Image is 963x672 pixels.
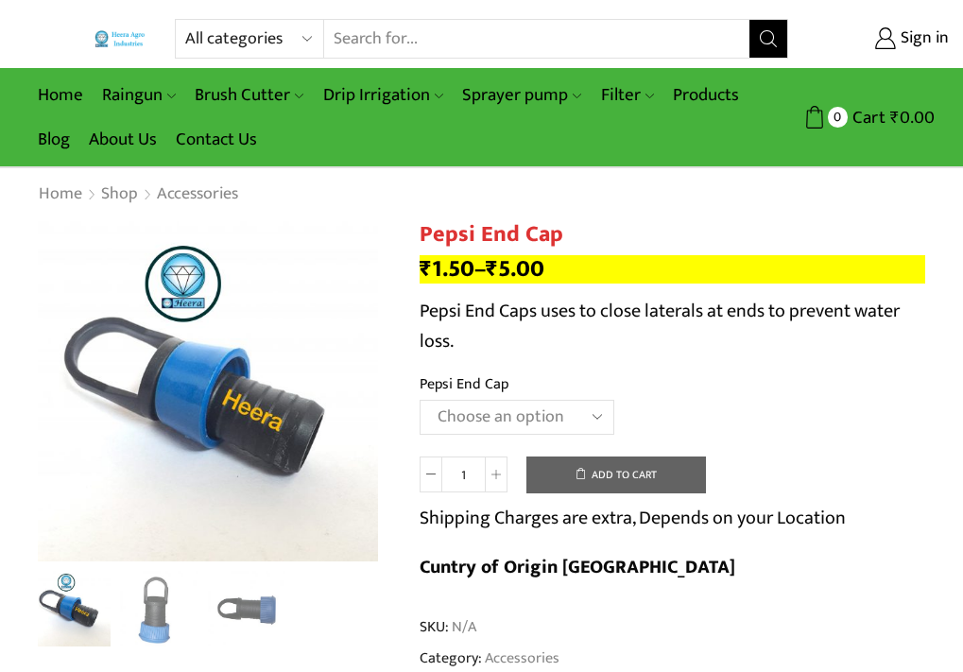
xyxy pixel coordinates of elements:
[420,250,432,288] span: ₹
[33,571,112,646] li: 1 / 3
[420,647,559,669] span: Category:
[828,107,848,127] span: 0
[896,26,949,51] span: Sign in
[387,221,728,561] img: 17
[442,457,485,492] input: Product quantity
[185,73,313,117] a: Brush Cutter
[807,100,935,135] a: 0 Cart ₹0.00
[420,616,926,638] span: SKU:
[314,73,453,117] a: Drip Irrigation
[38,221,378,561] img: Pepsi End Cap
[420,373,508,395] label: Pepsi End Cap
[324,20,749,58] input: Search for...
[890,103,900,132] span: ₹
[166,117,267,162] a: Contact Us
[100,182,139,207] a: Shop
[28,73,93,117] a: Home
[120,571,198,649] a: 17
[592,73,663,117] a: Filter
[663,73,748,117] a: Products
[449,616,476,638] span: N/A
[38,221,378,561] div: 1 / 3
[420,551,735,583] b: Cuntry of Origin [GEOGRAPHIC_DATA]
[526,457,706,494] button: Add to cart
[38,182,239,207] nav: Breadcrumb
[38,182,83,207] a: Home
[387,221,728,561] div: 2 / 3
[420,250,474,288] bdi: 1.50
[486,250,498,288] span: ₹
[420,221,926,249] h1: Pepsi End Cap
[420,503,846,533] p: Shipping Charges are extra, Depends on your Location
[208,571,286,646] li: 3 / 3
[482,646,559,670] a: Accessories
[848,105,886,130] span: Cart
[453,73,591,117] a: Sprayer pump
[749,20,787,58] button: Search button
[79,117,166,162] a: About Us
[486,250,544,288] bdi: 5.00
[120,571,198,646] li: 2 / 3
[420,255,926,284] p: –
[208,571,286,649] a: 18
[28,117,79,162] a: Blog
[93,73,185,117] a: Raingun
[817,22,949,56] a: Sign in
[33,568,112,646] img: Pepsi End Cap
[156,182,239,207] a: Accessories
[420,296,926,356] p: Pepsi End Caps uses to close laterals at ends to prevent water loss.
[890,103,935,132] bdi: 0.00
